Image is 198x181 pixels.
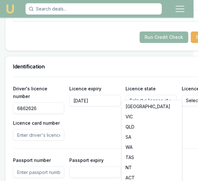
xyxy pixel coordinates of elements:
[126,124,134,130] span: QLD
[126,175,135,181] span: ACT
[126,154,134,161] span: TAS
[126,134,131,140] span: SA
[126,164,132,171] span: NT
[126,103,170,110] span: [GEOGRAPHIC_DATA]
[126,114,133,120] span: VIC
[126,144,133,150] span: WA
